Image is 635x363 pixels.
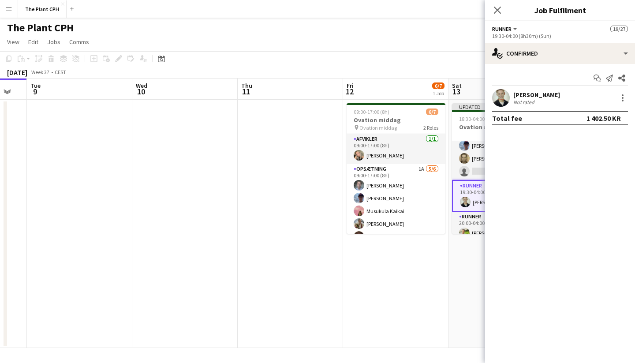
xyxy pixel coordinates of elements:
span: 6/7 [432,82,444,89]
span: 10 [134,86,147,97]
button: The Plant CPH [18,0,67,18]
div: Not rated [513,99,536,105]
span: Jobs [47,38,60,46]
h1: The Plant CPH [7,21,74,34]
app-job-card: 09:00-17:00 (8h)6/7Ovation middag Ovation middag2 RolesAfvikler1/109:00-17:00 (8h)[PERSON_NAME]Op... [347,103,445,234]
span: Tue [30,82,41,90]
span: 9 [29,86,41,97]
span: Comms [69,38,89,46]
app-card-role: Runner6A3/419:30-04:00 (8h30m)Villads [PERSON_NAME] [PERSON_NAME][PERSON_NAME][PERSON_NAME] [452,109,551,180]
span: Runner [492,26,512,32]
div: 1 Job [433,90,444,97]
a: Comms [66,36,93,48]
div: Updated [452,103,551,110]
h3: Job Fulfilment [485,4,635,16]
app-card-role: Runner1/120:00-04:00 (8h)[PERSON_NAME] [452,212,551,242]
span: Edit [28,38,38,46]
app-card-role: Afvikler1/109:00-17:00 (8h)[PERSON_NAME] [347,134,445,164]
span: Fri [347,82,354,90]
span: 6/7 [426,109,438,115]
a: View [4,36,23,48]
app-card-role: Runner1/119:30-04:00 (8h30m)[PERSON_NAME] [452,180,551,212]
div: CEST [55,69,66,75]
div: 19:30-04:00 (8h30m) (Sun) [492,33,628,39]
span: 18:30-04:00 (9h30m) (Sun) [459,116,518,122]
button: Runner [492,26,519,32]
span: Ovation middag [359,124,397,131]
div: Confirmed [485,43,635,64]
span: Thu [241,82,252,90]
h3: Ovation middag [347,116,445,124]
span: View [7,38,19,46]
div: 1 402.50 KR [586,114,621,123]
span: 12 [345,86,354,97]
app-card-role: Opsætning1A5/609:00-17:00 (8h)[PERSON_NAME][PERSON_NAME]Musukula Kaikai[PERSON_NAME][PERSON_NAME] [347,164,445,258]
span: 13 [451,86,462,97]
app-job-card: Updated18:30-04:00 (9h30m) (Sun)19/27Ovation stående middag7 RolesMusukula KaikaiRunner6A3/419:30... [452,103,551,234]
span: 11 [240,86,252,97]
span: 09:00-17:00 (8h) [354,109,389,115]
span: 19/27 [610,26,628,32]
span: 2 Roles [423,124,438,131]
span: Week 37 [29,69,51,75]
div: [PERSON_NAME] [513,91,560,99]
a: Jobs [44,36,64,48]
a: Edit [25,36,42,48]
span: Wed [136,82,147,90]
div: Total fee [492,114,522,123]
span: Sat [452,82,462,90]
h3: Ovation stående middag [452,123,551,131]
div: [DATE] [7,68,27,77]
